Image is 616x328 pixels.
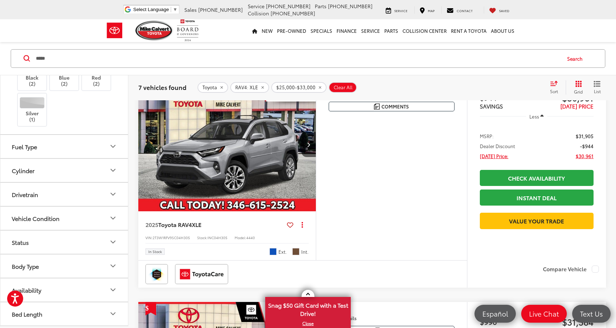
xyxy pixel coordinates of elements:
span: Stock: [197,235,207,240]
button: AvailabilityAvailability [0,278,129,302]
span: Select Language [133,7,169,12]
span: Grid [574,89,583,95]
span: Parts [315,2,327,10]
span: 4440 [246,235,255,240]
a: About Us [489,19,517,42]
div: Availability [12,287,41,293]
a: Contact [441,6,478,14]
a: Service [359,19,382,42]
button: StatusStatus [0,231,129,254]
button: Body TypeBody Type [0,254,129,278]
span: [PHONE_NUMBER] [198,6,243,13]
a: 2025Toyota RAV4XLE [145,221,284,228]
a: Value Your Trade [480,213,594,229]
img: ToyotaCare Mike Calvert Toyota Houston TX [176,266,227,283]
div: Availability [109,286,117,294]
button: Search [560,50,593,67]
span: 2025 [145,220,158,228]
span: Int. [301,248,309,255]
div: Status [109,238,117,246]
div: Bed Length [109,309,117,318]
label: Silver (1) [18,97,47,123]
span: $30,961 [576,152,594,160]
span: [PHONE_NUMBER] [271,10,315,17]
span: List [594,88,601,94]
button: Vehicle ConditionVehicle Condition [0,207,129,230]
div: Body Type [109,262,117,270]
a: Specials [308,19,334,42]
label: Black (2) [18,62,47,87]
span: ▼ [173,7,178,12]
span: RAV4: XLE [235,85,258,90]
span: Model: [235,235,246,240]
span: Get Price Drop Alert [145,302,156,316]
a: New [260,19,275,42]
div: Bed Length [12,311,42,317]
span: $25,000-$33,000 [276,85,315,90]
a: My Saved Vehicles [484,6,515,14]
button: Next image [302,132,316,157]
div: Fuel Type [109,142,117,151]
span: Text Us [576,309,606,318]
div: Status [12,239,29,246]
div: Body Type [12,263,39,269]
span: Less [529,113,539,120]
img: Toyota [101,19,128,42]
span: In Stock [148,250,162,253]
label: Red (2) [82,62,111,87]
span: Collision [248,10,269,17]
a: Pre-Owned [275,19,308,42]
span: Blueprint [269,248,277,255]
a: Map [414,6,440,14]
button: remove 25000-33000 [271,82,327,93]
span: Ext. [278,248,287,255]
label: Compare Vehicle [543,266,599,273]
span: Nutmeg [292,248,299,255]
span: [PHONE_NUMBER] [328,2,373,10]
span: Español [479,309,512,318]
a: Live Chat [521,305,567,323]
div: Drivetrain [109,190,117,198]
span: 2T3W1RFV9SC04H305 [153,235,190,240]
img: Mike Calvert Toyota [135,21,173,40]
span: VIN: [145,235,153,240]
div: Cylinder [109,166,117,175]
span: -$944 [580,142,594,150]
a: Finance [334,19,359,42]
img: Toyota Safety Sense Mike Calvert Toyota Houston TX [147,266,166,283]
span: Map [428,8,435,13]
span: Saved [499,8,509,13]
span: Service [248,2,265,10]
span: INC04H305 [207,235,227,240]
button: CylinderCylinder [0,159,129,182]
a: Text Us [572,305,611,323]
button: Actions [296,218,309,231]
span: Comments [381,103,409,110]
a: Español [474,305,516,323]
span: 7 vehicles found [138,83,186,91]
span: [DATE] PRICE [560,102,594,110]
a: Home [250,19,260,42]
span: Contact [457,8,473,13]
a: Check Availability [480,170,594,186]
div: 2025 Toyota RAV4 XLE 0 [138,78,317,211]
a: Parts [382,19,400,42]
img: 2025 Toyota RAV4 XLE [138,78,317,212]
button: Less [526,110,548,123]
span: SAVINGS [480,102,503,110]
label: Blue (2) [50,62,79,87]
span: Toyota [202,85,217,90]
a: 2025 Toyota RAV4 XLE2025 Toyota RAV4 XLE2025 Toyota RAV4 XLE2025 Toyota RAV4 XLE [138,78,317,211]
button: remove Toyota [197,82,228,93]
span: $31,905 [576,132,594,140]
button: Comments [329,102,455,111]
button: Bed LengthBed Length [0,302,129,326]
span: Sales [184,6,197,13]
div: Drivetrain [12,191,38,198]
span: Snag $50 Gift Card with a Test Drive! [266,298,350,319]
span: dropdown dots [302,222,303,227]
span: MSRP: [480,132,494,140]
button: Clear All [329,82,357,93]
form: Search by Make, Model, or Keyword [35,50,560,67]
